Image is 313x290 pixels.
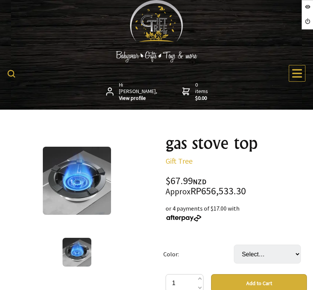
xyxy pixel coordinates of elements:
[8,70,15,78] img: product search
[182,82,210,102] a: 0 items$0.00
[106,82,158,102] a: Hi [PERSON_NAME],View profile
[195,95,210,102] strong: $0.00
[63,238,91,267] img: gas stove top
[166,134,307,152] h1: gas stove top
[166,186,191,197] small: Approx
[166,156,192,166] a: Gift Tree
[119,82,158,102] span: Hi [PERSON_NAME],
[100,51,213,62] img: Babywear - Gifts - Toys & more
[195,81,210,102] span: 0 items
[166,215,202,222] img: Afterpay
[43,147,111,215] img: gas stove top
[166,204,307,222] div: or 4 payments of $17.00 with
[193,177,207,186] span: NZD
[163,234,234,274] td: Color:
[166,176,307,196] div: $67.99 RP656,533.30
[119,95,158,102] strong: View profile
